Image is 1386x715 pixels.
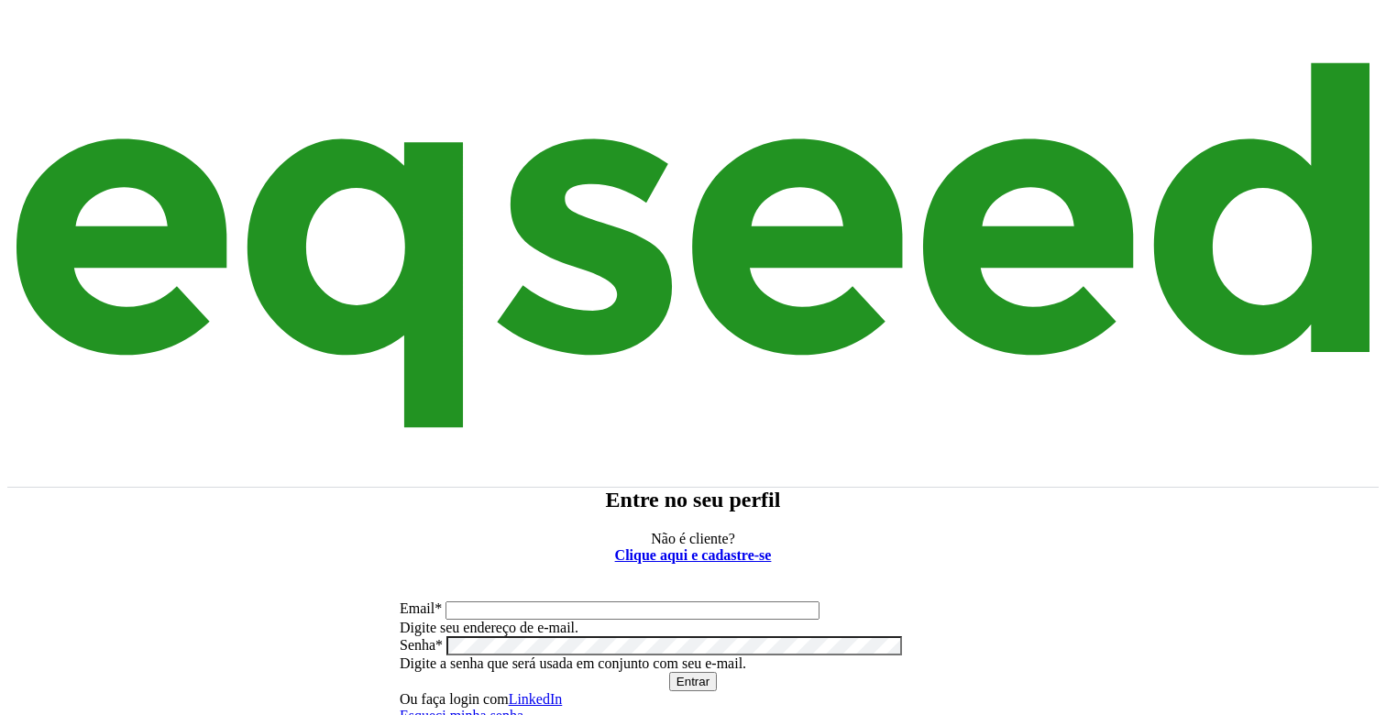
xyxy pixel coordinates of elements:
span: Este campo é obrigatório. [435,637,443,653]
a: LinkedIn [509,691,563,707]
label: Email [400,600,442,616]
img: EqSeed Logo [7,16,1379,474]
span: Este campo é obrigatório. [434,600,442,616]
button: Entrar [669,672,717,691]
div: Ou faça login com [400,691,986,708]
label: Senha [400,637,443,653]
div: Digite a senha que será usada em conjunto com seu e-mail. [400,655,986,672]
div: Digite seu endereço de e-mail. [400,620,986,636]
h2: Entre no seu perfil [7,488,1379,512]
p: Não é cliente? [7,531,1379,564]
a: Clique aqui e cadastre-se [615,547,772,563]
